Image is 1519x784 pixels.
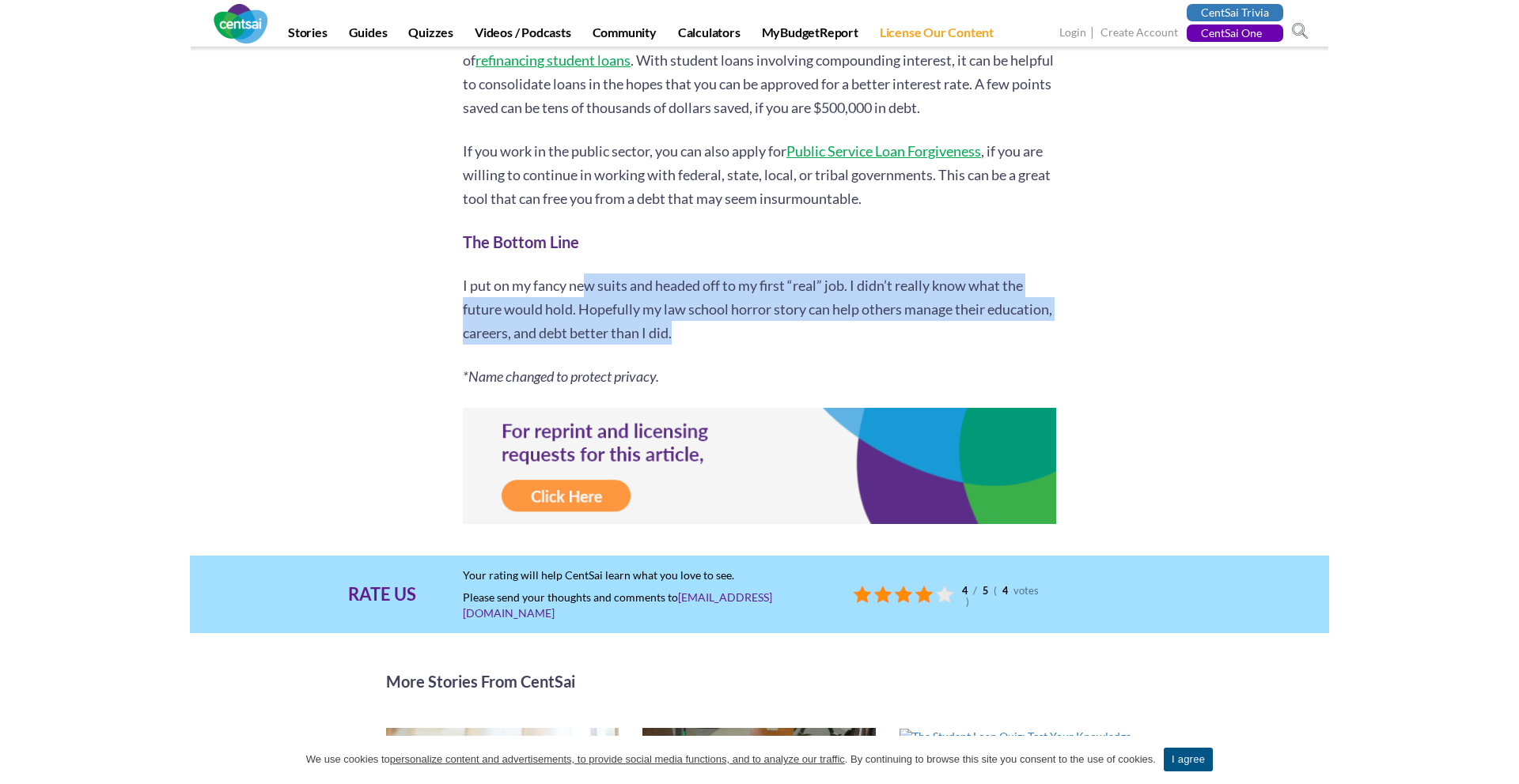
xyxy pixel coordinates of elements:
[870,24,1003,47] a: License Our Content
[1164,748,1213,771] a: I agree
[1002,585,1008,597] strong: 4
[463,24,1056,119] p: Another lesson that can be learned from my law school debt nightmare is the importance of . With ...
[463,367,659,385] em: *Name changed to protect privacy.
[386,669,1134,693] h2: More Stories From CentSai
[463,586,854,625] span: Please send your thoughts and comments to
[463,273,1056,345] p: I put on my fancy new suits and headed off to my first “real” job. I didn’t really know what the ...
[786,142,981,160] a: Public Service Loan Forgiveness
[348,582,416,606] label: RATE US
[1491,752,1507,767] a: I agree
[1100,25,1178,42] a: Create Account
[475,51,631,69] a: refinancing student loans
[983,585,988,597] strong: 5
[339,24,397,47] a: Guides
[962,585,968,597] strong: 4
[463,408,1056,524] img: Cnt-Lic-Banner-Desktop.png
[1187,24,1283,42] a: CentSai One
[1059,25,1086,42] a: Login
[463,563,854,586] span: Your rating will help CentSai learn what you love to see.
[900,729,1131,742] a: The Student Loan Quiz: Test Your Knowledge
[669,24,750,47] a: Calculators
[1187,4,1283,21] a: CentSai Trivia
[752,24,868,47] a: MyBudgetReport
[306,752,1156,767] span: We use cookies to . By continuing to browse this site you consent to the use of cookies.
[1010,584,1043,597] span: votes
[463,232,579,251] strong: The Bottom Line
[278,24,337,47] a: Stories
[214,4,267,43] img: CentSai
[463,139,1056,210] p: If you work in the public sector, you can also apply for , if you are willing to continue in work...
[463,590,772,620] a: [EMAIL_ADDRESS][DOMAIN_NAME]
[990,584,1001,597] span: (
[583,24,666,47] a: Community
[390,753,845,765] u: personalize content and advertisements, to provide social media functions, and to analyze our tra...
[399,24,463,47] a: Quizzes
[900,729,1131,744] img: The Student Loan Quiz: Test Your Knowledge
[962,595,973,608] span: )
[465,24,581,47] a: Videos / Podcasts
[1089,24,1098,42] span: |
[969,584,981,597] span: /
